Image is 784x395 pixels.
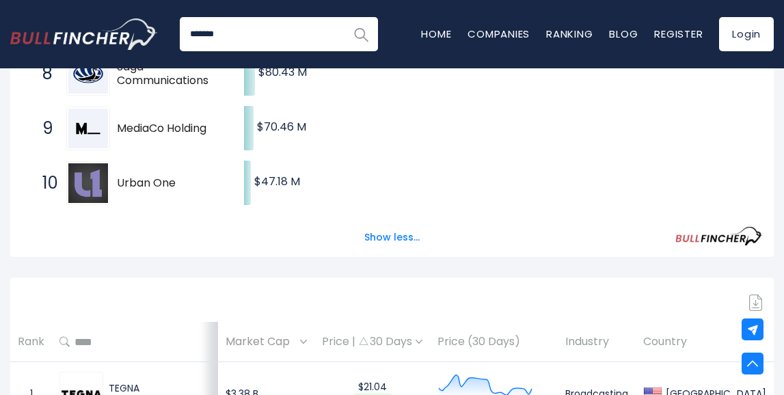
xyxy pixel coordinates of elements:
span: 10 [36,172,49,195]
img: Saga Communications [68,54,108,94]
th: Country [636,322,774,362]
span: 9 [36,117,49,140]
div: TEGNA [109,382,211,394]
span: 8 [36,62,49,85]
th: Price (30 Days) [430,322,558,362]
span: MediaCo Holding [117,122,220,136]
img: Urban One [68,163,108,203]
text: $70.46 M [257,119,306,135]
a: Login [719,17,774,51]
a: Home [421,27,451,41]
span: Urban One [117,176,220,191]
button: Show less... [356,226,428,249]
img: MediaCo Holding [68,109,108,148]
text: $47.18 M [254,174,300,189]
a: Companies [468,27,530,41]
text: $80.43 M [258,64,307,80]
button: Search [344,17,378,51]
div: Price | 30 Days [322,335,422,349]
img: Bullfincher logo [10,18,158,50]
span: Market Cap [226,331,297,353]
a: Register [654,27,703,41]
th: Rank [10,322,52,362]
a: Blog [609,27,638,41]
a: Go to homepage [10,18,157,50]
a: Ranking [546,27,593,41]
span: Saga Communications [117,60,220,89]
th: Industry [558,322,636,362]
